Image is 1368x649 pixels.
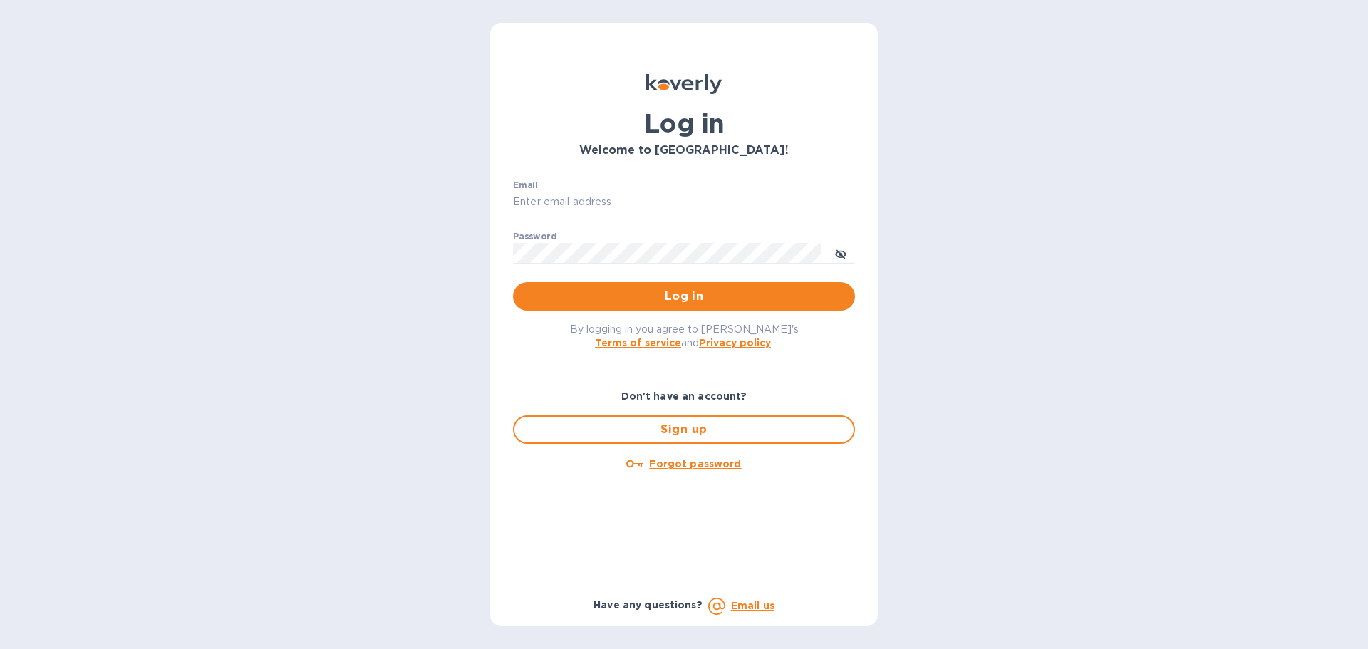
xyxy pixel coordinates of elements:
[621,390,747,402] b: Don't have an account?
[513,144,855,157] h3: Welcome to [GEOGRAPHIC_DATA]!
[594,599,703,611] b: Have any questions?
[524,288,844,305] span: Log in
[595,337,681,348] a: Terms of service
[731,600,774,611] a: Email us
[649,458,741,469] u: Forgot password
[826,239,855,267] button: toggle password visibility
[526,421,842,438] span: Sign up
[646,74,722,94] img: Koverly
[513,415,855,444] button: Sign up
[699,337,771,348] a: Privacy policy
[513,232,556,241] label: Password
[513,192,855,213] input: Enter email address
[513,108,855,138] h1: Log in
[570,323,799,348] span: By logging in you agree to [PERSON_NAME]'s and .
[513,282,855,311] button: Log in
[513,181,538,189] label: Email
